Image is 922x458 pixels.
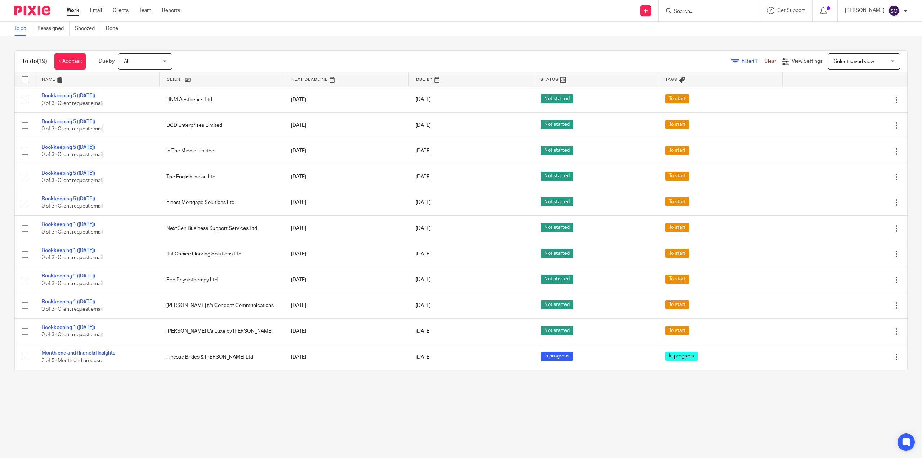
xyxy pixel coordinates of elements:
a: Reassigned [37,22,70,36]
span: [DATE] [416,174,431,179]
a: Snoozed [75,22,100,36]
td: [DATE] [284,112,408,138]
span: 0 of 3 · Client request email [42,281,103,286]
span: Not started [541,223,573,232]
span: To start [665,326,689,335]
td: NextGen Business Support Services Ltd [159,215,284,241]
a: Reports [162,7,180,14]
td: The English Indian Ltd [159,164,284,190]
span: 0 of 3 · Client request email [42,255,103,260]
span: [DATE] [416,303,431,308]
td: DCD Enterprises Limited [159,112,284,138]
td: Red Physiotherapy Ltd [159,267,284,293]
span: 0 of 3 · Client request email [42,178,103,183]
img: Pixie [14,6,50,15]
span: To start [665,197,689,206]
a: Bookkeeping 5 ([DATE]) [42,119,95,124]
a: Bookkeeping 1 ([DATE]) [42,325,95,330]
span: [DATE] [416,226,431,231]
span: Get Support [777,8,805,13]
td: [DATE] [284,164,408,190]
span: 3 of 5 · Month end process [42,358,102,363]
span: 0 of 3 · Client request email [42,333,103,338]
span: [DATE] [416,277,431,283]
a: Bookkeeping 1 ([DATE]) [42,274,95,279]
span: 0 of 3 · Client request email [42,307,103,312]
p: [PERSON_NAME] [845,7,885,14]
span: View Settings [792,59,823,64]
a: Bookkeeping 5 ([DATE]) [42,196,95,201]
a: Bookkeeping 1 ([DATE]) [42,248,95,253]
td: [DATE] [284,370,408,396]
span: [DATE] [416,148,431,154]
a: Team [139,7,151,14]
td: In The Middle Limited [159,138,284,164]
span: 0 of 3 · Client request email [42,101,103,106]
span: Select saved view [834,59,874,64]
span: (19) [37,58,47,64]
span: Not started [541,275,573,284]
a: Done [106,22,124,36]
td: [PERSON_NAME] t/a Luxe by [PERSON_NAME] [159,319,284,344]
span: In progress [541,352,573,361]
span: To start [665,146,689,155]
td: [DATE] [284,319,408,344]
span: To start [665,94,689,103]
h1: To do [22,58,47,65]
span: Not started [541,172,573,181]
span: 0 of 3 · Client request email [42,126,103,132]
td: [PERSON_NAME] t/a Concept Communications [159,293,284,318]
a: Clients [113,7,129,14]
span: Not started [541,120,573,129]
span: [DATE] [416,97,431,102]
span: [DATE] [416,200,431,205]
span: [DATE] [416,355,431,360]
a: Bookkeeping 5 ([DATE]) [42,93,95,98]
span: Not started [541,197,573,206]
span: To start [665,275,689,284]
td: [DATE] [284,190,408,215]
td: [DATE] [284,87,408,112]
span: Not started [541,249,573,258]
span: [DATE] [416,123,431,128]
span: To start [665,120,689,129]
a: To do [14,22,32,36]
span: [DATE] [416,252,431,257]
span: Not started [541,326,573,335]
a: Bookkeeping 1 ([DATE]) [42,222,95,227]
a: Bookkeeping 5 ([DATE]) [42,145,95,150]
span: To start [665,172,689,181]
td: Finesse Brides & [PERSON_NAME] Ltd [159,344,284,370]
span: Tags [665,77,677,81]
td: [DATE] [284,344,408,370]
a: Bookkeeping 1 ([DATE]) [42,299,95,304]
img: svg%3E [888,5,900,17]
td: [DATE] [284,293,408,318]
span: 0 of 3 · Client request email [42,230,103,235]
td: HNM Aesthetics Ltd [159,87,284,112]
span: In progress [665,352,698,361]
td: [DATE] [284,241,408,267]
a: + Add task [54,53,86,70]
td: Finest Mortgage Solutions Ltd [159,190,284,215]
a: Email [90,7,102,14]
span: 0 of 3 · Client request email [42,204,103,209]
span: Filter [742,59,764,64]
td: [DATE] [284,138,408,164]
span: All [124,59,129,64]
a: Work [67,7,79,14]
span: To start [665,300,689,309]
input: Search [673,9,738,15]
span: 0 of 3 · Client request email [42,152,103,157]
td: [DATE] [284,215,408,241]
span: Not started [541,146,573,155]
a: Bookkeeping 5 ([DATE]) [42,171,95,176]
span: [DATE] [416,329,431,334]
span: To start [665,223,689,232]
td: [PERSON_NAME] t/a Concept Communications [159,370,284,396]
span: Not started [541,94,573,103]
p: Due by [99,58,115,65]
td: 1st Choice Flooring Solutions Ltd [159,241,284,267]
span: To start [665,249,689,258]
a: Month end and financial insights [42,351,115,356]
